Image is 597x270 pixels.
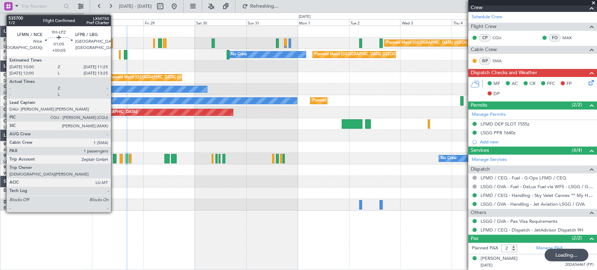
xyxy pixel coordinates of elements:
span: [DATE] - [DATE] [119,3,152,9]
div: LSGG PPR 1640z [481,130,516,136]
span: Refreshing... [249,4,279,9]
label: Planned PAX [472,245,498,252]
a: CGU [492,35,508,41]
span: D-IBLK [3,189,17,193]
div: Planned Maint [GEOGRAPHIC_DATA] ([GEOGRAPHIC_DATA]) [386,38,496,48]
a: D-IBLKCitation CJ2 [3,189,41,193]
a: Manage Permits [472,111,506,118]
div: Thu 4 [452,19,503,26]
a: CS-RRCFalcon 900LX [3,73,45,77]
a: Manage Services [472,156,507,163]
a: LFMD/CEQ [3,159,24,164]
span: CS-DTR [3,85,19,89]
span: AC [512,80,518,87]
a: DNMM/LOS [3,78,25,84]
div: Sat 30 [195,19,246,26]
div: Planned Maint [GEOGRAPHIC_DATA] ([GEOGRAPHIC_DATA]) [109,72,219,83]
a: FCBB/BZV [3,148,22,153]
span: FFC [547,80,555,87]
a: CS-DTRFalcon 2000 [3,85,42,89]
span: [DATE] [481,263,492,268]
div: Planned Maint [GEOGRAPHIC_DATA] ([GEOGRAPHIC_DATA]) [314,49,425,60]
a: 9H-VSLKFalcon 7X [3,165,40,170]
span: Crew [471,4,483,12]
span: D-BAHB [3,200,20,204]
span: (4/4) [572,147,582,154]
a: LFPB/LBG [3,125,22,130]
div: No Crew [231,49,247,60]
a: CS-JHHGlobal 6000 [3,119,42,123]
span: Others [471,209,486,217]
div: ISP [479,57,491,65]
a: LSGG / GVA - Handling - Jet Aviation LSGG / GVA [481,201,585,207]
span: (2/2) [572,234,582,242]
span: CN-RAK [3,108,20,112]
span: MF [493,80,500,87]
span: All Aircraft [18,17,74,22]
a: CS-DOUGlobal 6500 [3,96,44,100]
a: LFMD / CEQ - Handling - Sky Valet Cannes ** My Handling**LFMD / CEQ [481,192,594,198]
div: Wed 3 [400,19,452,26]
a: LFPB/LBG [3,101,22,107]
button: All Aircraft [8,14,76,25]
span: Services [471,147,489,155]
div: FO [549,34,561,42]
span: Cabin Crew [471,46,497,54]
a: LFMD / CEQ - Dispatch - JetAdvisor Dispatch 9H [481,227,583,233]
a: LFPB/LBG [3,44,22,49]
a: WMSA/SZB [3,171,24,176]
div: No Crew [441,153,457,164]
span: Flight Crew [471,23,497,31]
span: 9H-VSLK [3,165,21,170]
a: LSGG / GVA - Pax Visa Requirements [481,218,557,224]
span: Permits [471,101,487,109]
span: CS-RRC [3,73,19,77]
a: EDDM/MUC [3,205,26,211]
span: Pax [471,235,478,243]
a: 9H-LPZLegacy 500 [3,154,40,158]
span: CS-JHH [3,119,19,123]
a: Manage PAX [536,245,563,252]
span: Dispatch Checks and Weather [471,69,537,77]
div: [DATE] [85,14,97,20]
span: FP [567,80,572,87]
span: F-GPNJ [3,50,19,54]
div: [PERSON_NAME] [481,255,518,262]
a: MAX [562,35,578,41]
div: [DATE] [299,14,311,20]
div: LFMD DEP SLOT 1555z [481,121,530,127]
span: 20DA56467 (PP) [565,262,594,268]
span: (2/2) [572,101,582,108]
span: CS-DOU [3,96,20,100]
div: Mon 1 [298,19,349,26]
a: GMMN/CMN [3,113,28,118]
div: Add new [480,139,594,145]
a: CN-RAKGlobal 6000 [3,108,44,112]
div: Sun 31 [246,19,298,26]
a: F-HECDFalcon 7X [3,38,38,43]
a: LFPB/LBG [3,90,22,95]
div: Planned Maint [GEOGRAPHIC_DATA] ([GEOGRAPHIC_DATA]) [312,95,422,106]
div: Loading... [545,249,588,261]
a: SMA [492,58,508,64]
input: Trip Number [21,1,62,12]
span: CR [530,80,535,87]
a: LSGG / GVA - Fuel - DeLux Fuel via WFS - LSGG / GVA [481,184,594,190]
span: F-HECD [3,38,19,43]
div: Thu 28 [92,19,143,26]
span: 9H-LPZ [3,154,17,158]
a: LFMD / CEQ - Fuel - G-Ops LFMD / CEQ [481,175,566,181]
a: Schedule Crew [472,14,502,21]
a: LFPB/LBG [3,55,22,61]
a: F-GPNJFalcon 900EX [3,50,45,54]
a: 9H-YAAGlobal 5000 [3,142,43,147]
div: Tue 2 [349,19,400,26]
span: DP [493,91,500,98]
span: Dispatch [471,165,490,173]
a: D-BAHBFalcon 2000LX [3,200,49,204]
div: Fri 29 [143,19,195,26]
span: 9H-YAA [3,142,19,147]
button: Refreshing... [239,1,281,12]
div: CP [479,34,491,42]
